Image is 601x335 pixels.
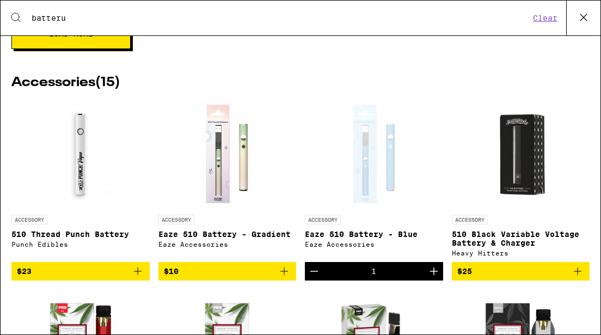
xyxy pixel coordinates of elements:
p: ACCESSORY [452,215,488,224]
img: Heavy Hitters - 510 Black Variable Voltage Battery & Charger [466,100,575,209]
p: ACCESSORY [11,215,47,224]
div: Eaze Accessories [305,241,443,248]
a: Open page for 510 Black Variable Voltage Battery & Charger from Heavy Hitters [452,100,590,262]
div: Punch Edibles [11,241,150,248]
span: $23 [17,267,32,276]
button: Add to bag [11,262,150,281]
div: Heavy Hitters [452,249,590,257]
button: Add to bag [452,262,590,281]
span: Load More [49,30,93,38]
img: Eaze Accessories - Eaze 510 Battery - Gradient [173,100,281,209]
p: Eaze 510 Battery - Gradient [158,230,297,239]
button: Decrement [305,262,323,281]
p: 510 Black Variable Voltage Battery & Charger [452,230,590,247]
div: Eaze Accessories [158,241,297,248]
span: $10 [164,267,179,276]
img: Punch Edibles - 510 Thread Punch Battery [26,100,135,209]
a: Open page for Eaze 510 Battery - Gradient from Eaze Accessories [158,100,297,262]
span: $25 [457,267,472,276]
button: Add to bag [158,262,297,281]
p: ACCESSORY [305,215,341,224]
a: Open page for 510 Thread Punch Battery from Punch Edibles [11,100,150,262]
span: Hi. Need any help? [7,8,78,16]
button: Increment [425,262,443,281]
p: Eaze 510 Battery - Blue [305,230,443,239]
h2: Accessories ( 15 ) [11,76,590,89]
input: Search the Eaze menu [31,13,530,23]
p: 510 Thread Punch Battery [11,230,150,239]
button: Clear [530,13,561,23]
div: 1 [371,267,376,276]
p: ACCESSORY [158,215,194,224]
a: Open page for Eaze 510 Battery - Blue from Eaze Accessories [305,100,443,262]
